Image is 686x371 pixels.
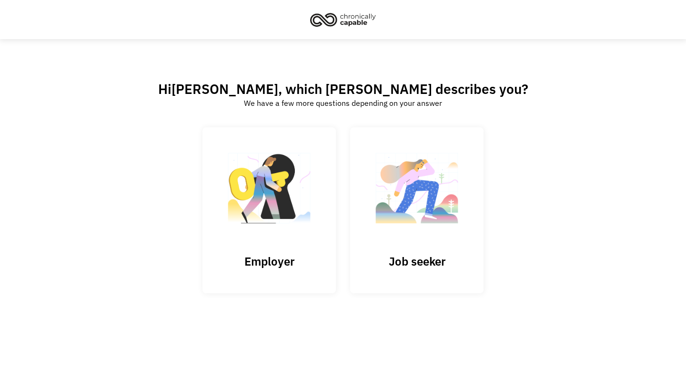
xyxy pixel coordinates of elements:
h2: Hi , which [PERSON_NAME] describes you? [158,81,528,97]
span: [PERSON_NAME] [171,80,278,98]
input: Submit [202,127,336,293]
img: Chronically Capable logo [307,9,379,30]
a: Job seeker [350,127,484,293]
h3: Job seeker [369,254,464,268]
div: We have a few more questions depending on your answer [244,97,442,109]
